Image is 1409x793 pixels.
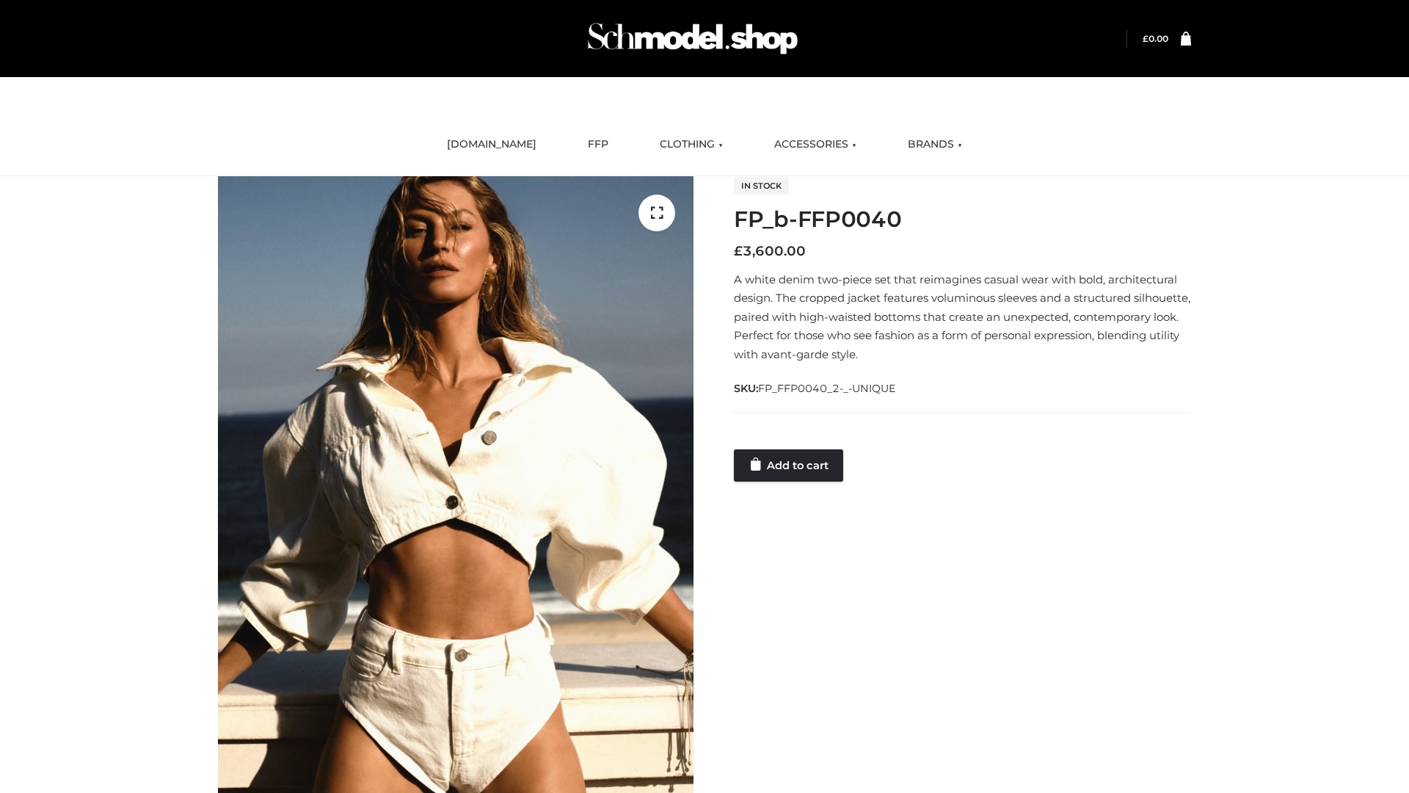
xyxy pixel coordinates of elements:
a: [DOMAIN_NAME] [436,128,547,161]
span: FP_FFP0040_2-_-UNIQUE [758,382,896,395]
bdi: 3,600.00 [734,243,806,259]
span: £ [1143,33,1148,44]
img: Schmodel Admin 964 [583,10,803,68]
span: £ [734,243,743,259]
a: BRANDS [897,128,973,161]
a: ACCESSORIES [763,128,867,161]
span: SKU: [734,380,898,397]
h1: FP_b-FFP0040 [734,206,1191,233]
a: FFP [577,128,619,161]
bdi: 0.00 [1143,33,1168,44]
span: In stock [734,177,789,195]
a: £0.00 [1143,33,1168,44]
p: A white denim two-piece set that reimagines casual wear with bold, architectural design. The crop... [734,270,1191,364]
a: Add to cart [734,449,843,482]
a: CLOTHING [649,128,734,161]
